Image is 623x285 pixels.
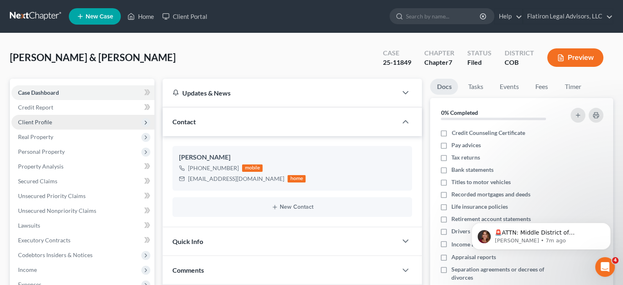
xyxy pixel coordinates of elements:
span: Bank statements [451,166,494,174]
span: Contact [172,118,196,125]
span: Pay advices [451,141,481,149]
div: COB [505,58,534,67]
span: Unsecured Nonpriority Claims [18,207,96,214]
a: Client Portal [158,9,211,24]
span: Drivers license & social security card [451,227,545,235]
div: Status [467,48,492,58]
span: Separation agreements or decrees of divorces [451,265,560,282]
span: Secured Claims [18,178,57,185]
span: Property Analysis [18,163,63,170]
span: Codebtors Insiders & Notices [18,251,93,258]
span: Retirement account statements [451,215,531,223]
span: Comments [172,266,204,274]
div: District [505,48,534,58]
span: Credit Report [18,104,53,111]
span: New Case [86,14,113,20]
a: Timer [558,79,587,95]
a: Lawsuits [11,218,154,233]
div: home [288,175,306,182]
div: [EMAIL_ADDRESS][DOMAIN_NAME] [188,175,284,183]
span: Recorded mortgages and deeds [451,190,530,198]
span: Unsecured Priority Claims [18,192,86,199]
a: Unsecured Nonpriority Claims [11,203,154,218]
span: 7 [449,58,452,66]
span: Appraisal reports [451,253,496,261]
a: Help [495,9,522,24]
span: Personal Property [18,148,65,155]
a: Unsecured Priority Claims [11,189,154,203]
span: 4 [612,257,618,264]
span: Titles to motor vehicles [451,178,511,186]
span: Real Property [18,133,53,140]
iframe: Intercom live chat [595,257,615,277]
button: Preview [547,48,603,67]
div: [PHONE_NUMBER] [188,164,239,172]
button: New Contact [179,204,406,210]
span: Case Dashboard [18,89,59,96]
span: Lawsuits [18,222,40,229]
a: Case Dashboard [11,85,154,100]
a: Flatiron Legal Advisors, LLC [523,9,613,24]
span: Client Profile [18,119,52,125]
div: 25-11849 [383,58,411,67]
a: Docs [430,79,458,95]
iframe: Intercom notifications message [459,205,623,263]
span: Tax returns [451,153,480,162]
div: Chapter [424,48,454,58]
div: Updates & News [172,89,387,97]
a: Events [493,79,525,95]
span: Quick Info [172,237,203,245]
a: Secured Claims [11,174,154,189]
div: Chapter [424,58,454,67]
span: Executory Contracts [18,237,70,244]
a: Fees [528,79,555,95]
a: Tasks [461,79,489,95]
a: Home [123,9,158,24]
span: Credit Counseling Certificate [451,129,525,137]
span: Income Documents [451,240,501,249]
div: Filed [467,58,492,67]
a: Property Analysis [11,159,154,174]
input: Search by name... [406,9,481,24]
div: Case [383,48,411,58]
strong: 0% Completed [441,109,478,116]
div: [PERSON_NAME] [179,153,406,162]
div: mobile [242,164,263,172]
span: Life insurance policies [451,203,508,211]
span: [PERSON_NAME] & [PERSON_NAME] [10,51,176,63]
a: Credit Report [11,100,154,115]
span: Income [18,266,37,273]
a: Executory Contracts [11,233,154,248]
